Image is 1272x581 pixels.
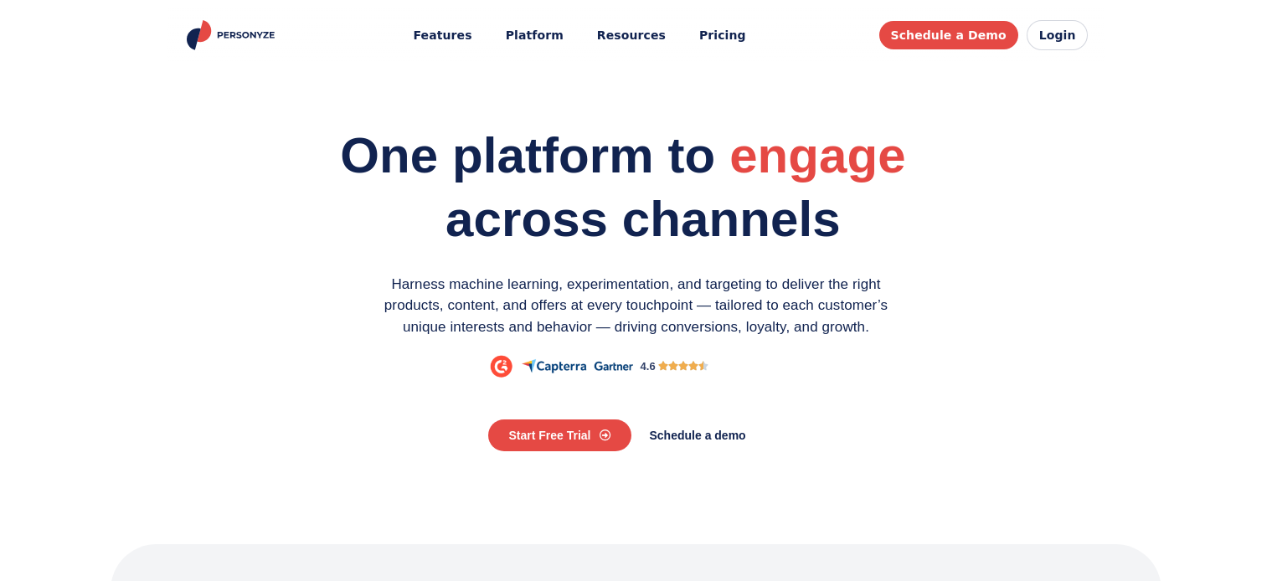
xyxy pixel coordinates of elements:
[658,358,668,373] i: 
[687,20,758,51] a: Pricing
[508,429,590,441] span: Start Free Trial
[184,20,281,50] img: Personyze
[340,127,715,183] span: One platform to
[184,20,281,50] a: Personyze home
[641,358,656,375] div: 4.6
[488,419,631,451] a: Start Free Trial
[678,358,688,373] i: 
[585,20,677,51] button: Resources
[445,191,841,247] span: across channels
[167,8,1105,63] header: Personyze site header
[658,358,709,373] div: 4.5/5
[494,20,575,51] a: Platform
[401,20,483,51] button: Features
[401,20,757,51] nav: Main menu
[364,274,909,338] p: Harness machine learning, experimentation, and targeting to deliver the right products, content, ...
[1027,20,1089,50] a: Login
[879,21,1018,49] a: Schedule a Demo
[688,358,698,373] i: 
[668,358,678,373] i: 
[698,358,708,373] i: 
[650,429,746,441] span: Schedule a demo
